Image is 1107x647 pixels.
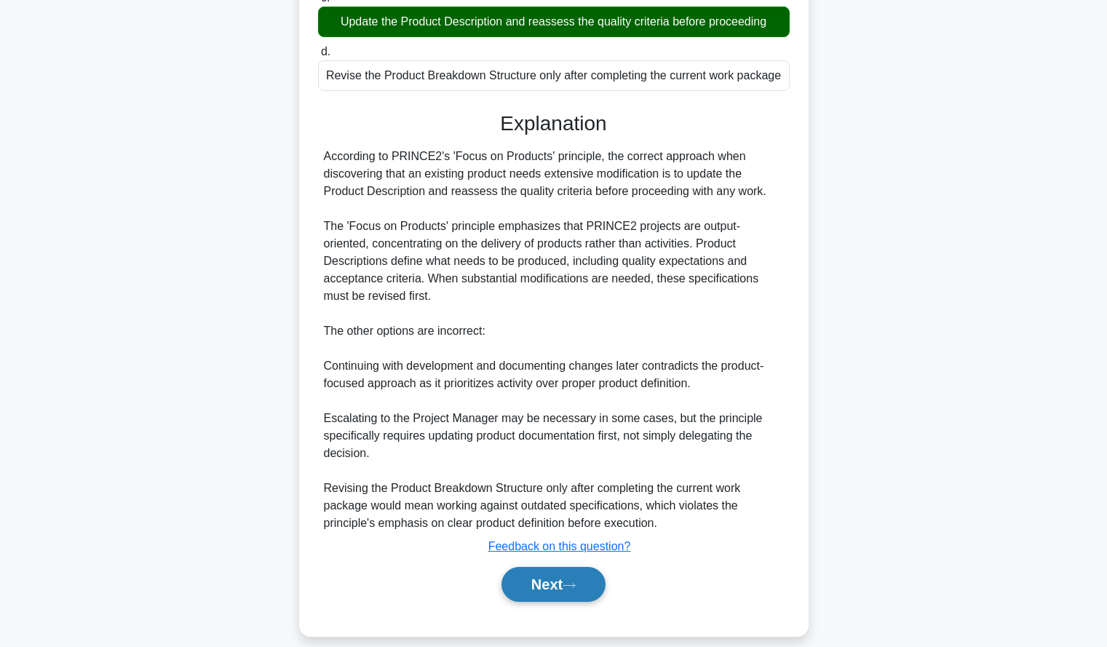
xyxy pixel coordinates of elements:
[321,45,330,57] span: d.
[488,540,631,552] a: Feedback on this question?
[318,60,790,91] div: Revise the Product Breakdown Structure only after completing the current work package
[501,567,606,602] button: Next
[318,7,790,37] div: Update the Product Description and reassess the quality criteria before proceeding
[327,111,781,136] h3: Explanation
[324,148,784,532] div: According to PRINCE2's 'Focus on Products' principle, the correct approach when discovering that ...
